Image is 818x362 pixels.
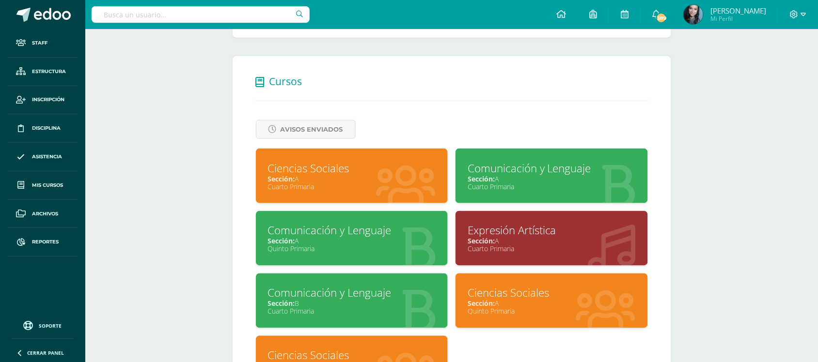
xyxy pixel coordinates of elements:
a: Ciencias SocialesSección:AQuinto Primaria [456,273,648,328]
span: 389 [656,13,667,23]
a: Staff [8,29,78,58]
div: A [268,237,436,246]
img: 775886bf149f59632f5d85e739ecf2a2.png [684,5,703,24]
span: Asistencia [32,153,62,161]
div: Cuarto Primaria [268,182,436,191]
div: Comunicación y Lenguaje [268,223,436,238]
a: Mis cursos [8,171,78,200]
span: Sección: [268,299,295,308]
span: Mi Perfil [710,15,766,23]
span: Staff [32,39,47,47]
a: Comunicación y LenguajeSección:BCuarto Primaria [256,273,448,328]
span: Estructura [32,68,66,75]
div: A [468,174,636,183]
span: Soporte [39,322,62,329]
span: Inscripción [32,96,64,104]
div: B [268,299,436,308]
div: Quinto Primaria [268,244,436,254]
a: Avisos Enviados [256,120,356,139]
span: Archivos [32,210,58,218]
div: Cuarto Primaria [468,244,636,254]
a: Reportes [8,228,78,256]
a: Estructura [8,58,78,86]
div: Ciencias Sociales [268,161,436,176]
span: [PERSON_NAME] [710,6,766,15]
span: Sección: [468,237,495,246]
span: Sección: [268,174,295,183]
span: Reportes [32,238,59,246]
span: Sección: [268,237,295,246]
a: Ciencias SocialesSección:ACuarto Primaria [256,149,448,203]
span: Cerrar panel [27,349,64,356]
span: Sección: [468,174,495,183]
div: Comunicación y Lenguaje [468,161,636,176]
span: Mis cursos [32,181,63,189]
span: Cursos [269,75,302,89]
div: Comunicación y Lenguaje [268,286,436,301]
a: Soporte [12,318,74,332]
div: Quinto Primaria [468,307,636,316]
a: Comunicación y LenguajeSección:AQuinto Primaria [256,211,448,266]
span: Sección: [468,299,495,308]
div: A [268,174,436,183]
div: A [468,237,636,246]
a: Comunicación y LenguajeSección:ACuarto Primaria [456,149,648,203]
a: Expresión ArtísticaSección:ACuarto Primaria [456,211,648,266]
div: Cuarto Primaria [268,307,436,316]
span: Avisos Enviados [281,121,343,138]
div: Expresión Artística [468,223,636,238]
div: Ciencias Sociales [468,286,636,301]
input: Busca un usuario... [92,6,310,23]
a: Asistencia [8,143,78,171]
a: Archivos [8,200,78,228]
a: Disciplina [8,114,78,143]
span: Disciplina [32,124,61,132]
a: Inscripción [8,86,78,115]
div: Cuarto Primaria [468,182,636,191]
div: A [468,299,636,308]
